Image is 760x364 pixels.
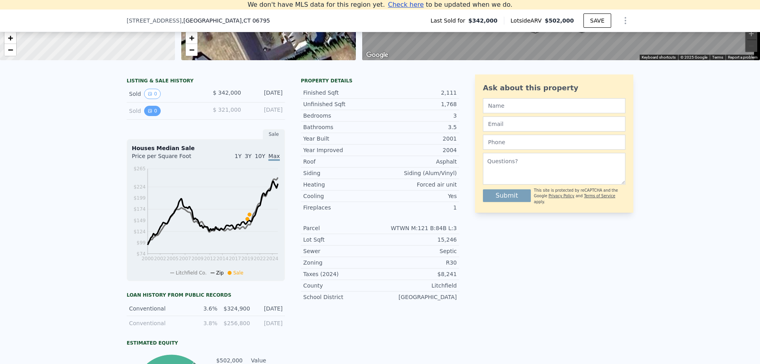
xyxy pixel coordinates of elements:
button: Zoom in [745,28,757,40]
a: Zoom in [4,32,16,44]
div: Estimated Equity [127,340,285,346]
a: Zoom in [186,32,198,44]
div: [DATE] [255,305,283,313]
span: Sale [233,270,243,276]
a: Terms [712,55,723,59]
span: 3Y [245,153,251,159]
div: Price per Square Foot [132,152,206,165]
div: Siding [303,169,380,177]
div: Parcel [303,224,380,232]
div: Sale [263,129,285,139]
tspan: 2000 [142,256,154,261]
button: View historical data [144,89,161,99]
span: , CT 06795 [241,17,270,24]
div: Litchfield [380,282,457,290]
tspan: $199 [133,195,146,201]
tspan: $224 [133,184,146,190]
span: [STREET_ADDRESS] [127,17,182,25]
img: Google [364,50,390,60]
div: County [303,282,380,290]
div: Bedrooms [303,112,380,120]
div: 2004 [380,146,457,154]
div: $8,241 [380,270,457,278]
tspan: $265 [133,166,146,172]
div: Finished Sqft [303,89,380,97]
tspan: 2019 [241,256,254,261]
div: Septic [380,247,457,255]
a: Zoom out [186,44,198,56]
tspan: 2012 [204,256,216,261]
input: Email [483,116,625,131]
div: Asphalt [380,158,457,166]
span: Zip [216,270,224,276]
span: 10Y [255,153,265,159]
div: 3.5 [380,123,457,131]
span: 1Y [235,153,241,159]
div: [GEOGRAPHIC_DATA] [380,293,457,301]
div: R30 [380,259,457,267]
div: This site is protected by reCAPTCHA and the Google and apply. [534,188,625,205]
div: Property details [301,78,459,84]
tspan: 2009 [192,256,204,261]
div: Sold [129,89,199,99]
span: $502,000 [545,17,574,24]
div: Zoning [303,259,380,267]
span: Last Sold for [431,17,469,25]
span: $342,000 [468,17,498,25]
div: Year Improved [303,146,380,154]
span: , [GEOGRAPHIC_DATA] [182,17,270,25]
div: Taxes (2024) [303,270,380,278]
div: Unfinished Sqft [303,100,380,108]
div: 1 [380,204,457,212]
tspan: $99 [137,240,146,246]
div: Loan history from public records [127,292,285,298]
span: − [189,45,194,55]
div: Sold [129,106,199,116]
span: − [8,45,13,55]
tspan: $149 [133,218,146,223]
div: 3.8% [190,319,217,327]
div: Roof [303,158,380,166]
div: [DATE] [247,106,283,116]
div: 2,111 [380,89,457,97]
a: Terms of Service [584,194,615,198]
span: + [8,33,13,43]
div: 1,768 [380,100,457,108]
span: + [189,33,194,43]
div: Fireplaces [303,204,380,212]
div: [DATE] [247,89,283,99]
div: Ask about this property [483,82,625,93]
tspan: $74 [137,251,146,257]
button: Show Options [617,13,633,29]
tspan: 2022 [254,256,266,261]
tspan: $174 [133,206,146,212]
div: $256,800 [222,319,250,327]
tspan: 2024 [266,256,279,261]
div: 3.6% [190,305,217,313]
span: $ 321,000 [213,107,241,113]
div: Conventional [129,305,185,313]
tspan: 2002 [154,256,166,261]
div: Yes [380,192,457,200]
tspan: 2017 [229,256,241,261]
div: Heating [303,181,380,189]
div: Sewer [303,247,380,255]
input: Phone [483,135,625,150]
div: Bathrooms [303,123,380,131]
div: $324,900 [222,305,250,313]
a: Zoom out [4,44,16,56]
div: 3 [380,112,457,120]
span: $ 342,000 [213,90,241,96]
div: [DATE] [255,319,283,327]
div: Year Built [303,135,380,143]
div: 2001 [380,135,457,143]
div: Cooling [303,192,380,200]
button: SAVE [583,13,611,28]
div: Houses Median Sale [132,144,280,152]
button: Keyboard shortcuts [642,55,676,60]
span: Max [268,153,280,161]
div: Siding (Alum/Vinyl) [380,169,457,177]
span: © 2025 Google [680,55,707,59]
a: Open this area in Google Maps (opens a new window) [364,50,390,60]
div: School District [303,293,380,301]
